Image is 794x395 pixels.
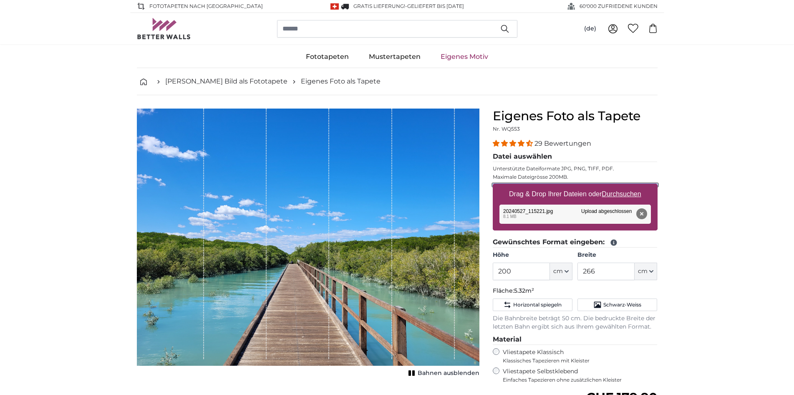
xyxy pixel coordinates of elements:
[602,190,641,197] u: Durchsuchen
[137,109,479,366] img: personalised-photo
[431,46,498,68] a: Eigenes Motiv
[503,348,650,364] label: Vliestapete Klassisch
[353,3,405,9] span: GRATIS Lieferung!
[638,267,648,276] span: cm
[149,3,263,10] span: Fototapeten nach [GEOGRAPHIC_DATA]
[301,76,381,86] a: Eigenes Foto als Tapete
[493,174,658,180] p: Maximale Dateigrösse 200MB.
[577,21,603,36] button: (de)
[506,186,645,203] label: Drag & Drop Ihrer Dateien oder
[330,3,339,10] img: Schweiz
[137,18,191,39] img: Betterwalls
[493,139,534,147] span: 4.34 stars
[550,263,572,280] button: cm
[418,369,479,377] span: Bahnen ausblenden
[503,367,658,383] label: Vliestapete Selbstklebend
[513,301,562,308] span: Horizontal spiegeln
[165,76,287,86] a: [PERSON_NAME] Bild als Fototapete
[493,165,658,172] p: Unterstützte Dateiformate JPG, PNG, TIFF, PDF.
[493,237,658,248] legend: Gewünschtes Format eingeben:
[493,109,658,124] h1: Eigenes Foto als Tapete
[577,299,657,311] button: Schwarz-Weiss
[503,357,650,364] span: Klassisches Tapezieren mit Kleister
[493,287,658,295] p: Fläche:
[635,263,657,280] button: cm
[493,299,572,311] button: Horizontal spiegeln
[493,152,658,162] legend: Datei auswählen
[407,3,464,9] span: Geliefert bis [DATE]
[580,3,658,10] span: 60'000 ZUFRIEDENE KUNDEN
[137,109,479,379] div: 1 of 1
[553,267,563,276] span: cm
[406,367,479,379] button: Bahnen ausblenden
[405,3,464,9] span: -
[493,251,572,259] label: Höhe
[493,126,520,132] span: Nr. WQ553
[359,46,431,68] a: Mustertapeten
[514,287,534,294] span: 5.32m²
[493,314,658,331] p: Die Bahnbreite beträgt 50 cm. Die bedruckte Breite der letzten Bahn ergibt sich aus Ihrem gewählt...
[137,68,658,95] nav: breadcrumbs
[493,334,658,345] legend: Material
[503,377,658,383] span: Einfaches Tapezieren ohne zusätzlichen Kleister
[534,139,591,147] span: 29 Bewertungen
[296,46,359,68] a: Fototapeten
[577,251,657,259] label: Breite
[603,301,641,308] span: Schwarz-Weiss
